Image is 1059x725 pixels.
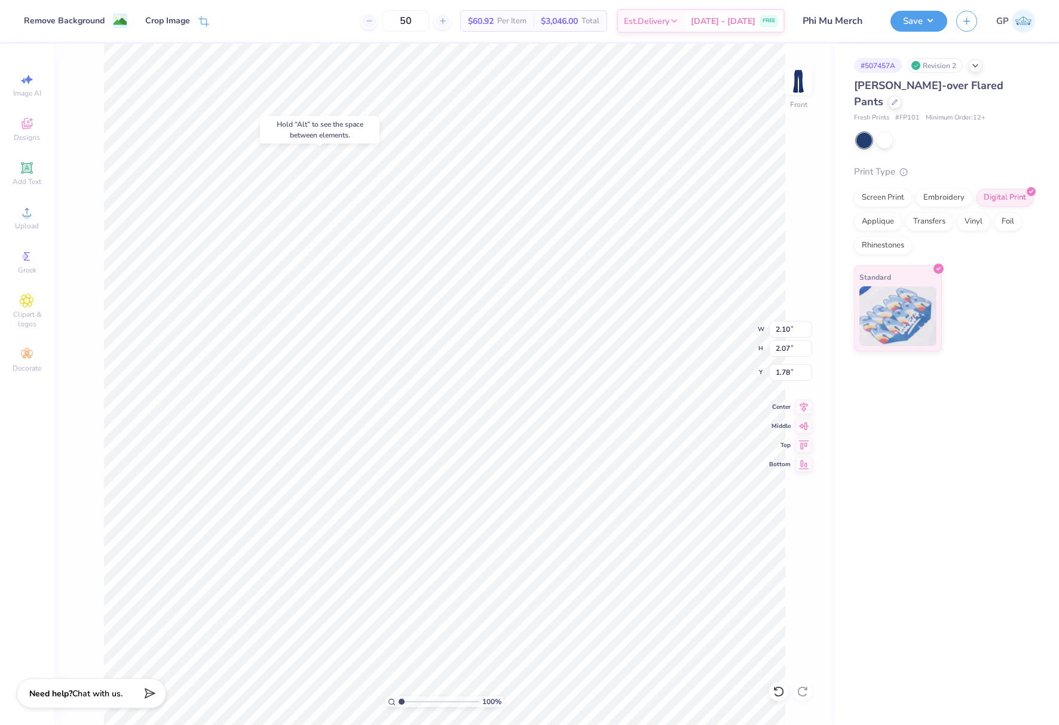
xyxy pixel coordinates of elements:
span: Greek [18,265,36,275]
div: Rhinestones [854,237,912,255]
input: – – [382,10,429,32]
div: Print Type [854,165,1035,179]
span: Designs [14,133,40,142]
span: # FP101 [895,113,920,123]
span: Top [769,441,791,449]
span: Bottom [769,460,791,469]
span: 100 % [482,696,501,707]
span: Fresh Prints [854,113,889,123]
span: Standard [859,271,891,283]
input: Untitled Design [794,9,882,33]
span: Per Item [497,15,527,27]
button: Save [890,11,947,32]
span: GP [996,14,1009,28]
span: Est. Delivery [624,15,669,27]
div: Embroidery [916,189,972,207]
span: $3,046.00 [541,15,578,27]
strong: Need help? [29,688,72,699]
span: Upload [15,221,39,231]
div: Digital Print [976,189,1034,207]
span: Total [581,15,599,27]
span: Center [769,403,791,411]
span: Decorate [13,363,41,373]
span: Minimum Order: 12 + [926,113,985,123]
span: Clipart & logos [6,310,48,329]
span: [PERSON_NAME]-over Flared Pants [854,78,1003,109]
div: Hold “Alt” to see the space between elements. [260,116,379,143]
div: Vinyl [957,213,990,231]
img: Standard [859,286,936,346]
div: Front [790,99,807,110]
img: Front [786,69,810,93]
span: FREE [763,17,775,25]
span: Image AI [13,88,41,98]
div: Screen Print [854,189,912,207]
div: # 507457A [854,58,902,73]
div: Transfers [905,213,953,231]
div: Applique [854,213,902,231]
span: [DATE] - [DATE] [691,15,755,27]
span: $60.92 [468,15,494,27]
div: Remove Background [24,14,105,27]
span: Chat with us. [72,688,123,699]
span: Add Text [13,177,41,186]
img: Germaine Penalosa [1012,10,1035,33]
div: Foil [994,213,1022,231]
span: Middle [769,422,791,430]
div: Crop Image [145,14,190,27]
div: Revision 2 [908,58,963,73]
a: GP [996,10,1035,33]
